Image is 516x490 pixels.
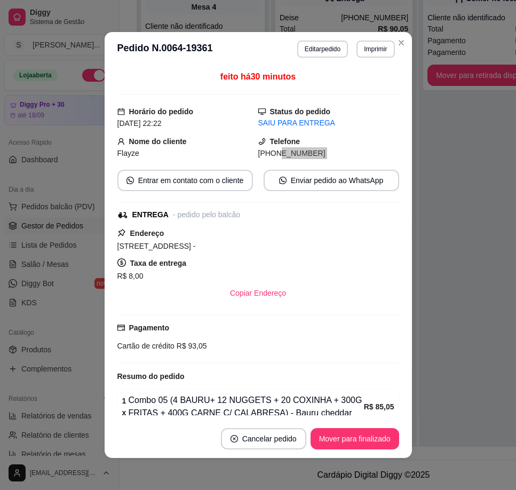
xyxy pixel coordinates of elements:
button: Imprimir [356,41,394,58]
span: [DATE] 22:22 [117,119,162,128]
button: Mover para finalizado [311,428,399,449]
div: Combo 05 (4 BAURU+ 12 NUGGETS + 20 COXINHA + 300G FRITAS + 400G CARNE C/ CALABRESA) - Bauru cheddar [122,394,364,420]
span: R$ 8,00 [117,272,144,280]
span: [STREET_ADDRESS] - [117,242,196,250]
div: ENTREGA [132,209,169,220]
span: close-circle [231,435,238,442]
span: calendar [117,108,125,115]
span: desktop [258,108,266,115]
span: R$ 93,05 [174,342,207,350]
strong: Nome do cliente [129,137,187,146]
button: Copiar Endereço [221,282,295,304]
strong: Pagamento [129,323,169,332]
span: user [117,138,125,145]
strong: Endereço [130,229,164,238]
strong: Status do pedido [270,107,331,116]
strong: R$ 85,05 [364,402,394,411]
strong: Resumo do pedido [117,372,185,381]
span: Flayze [117,149,139,157]
span: feito há 30 minutos [220,72,296,81]
div: SAIU PARA ENTREGA [258,117,399,129]
span: phone [258,138,266,145]
button: close-circleCancelar pedido [221,428,306,449]
button: whats-appEnviar pedido ao WhatsApp [264,170,399,191]
span: dollar [117,258,126,267]
button: whats-appEntrar em contato com o cliente [117,170,253,191]
span: Cartão de crédito [117,342,174,350]
span: [PHONE_NUMBER] [258,149,326,157]
h3: Pedido N. 0064-19361 [117,41,213,58]
span: whats-app [126,177,134,184]
strong: Telefone [270,137,300,146]
strong: Horário do pedido [129,107,194,116]
button: Editarpedido [297,41,348,58]
span: whats-app [279,177,287,184]
span: pushpin [117,228,126,237]
div: - pedido pelo balcão [173,209,240,220]
span: credit-card [117,324,125,331]
strong: Taxa de entrega [130,259,187,267]
strong: 1 x [122,397,126,417]
button: Close [393,34,410,51]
